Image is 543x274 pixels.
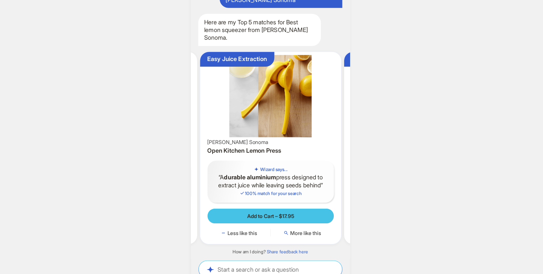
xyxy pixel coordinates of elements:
q: A press designed to extract juice while leaving seeds behind [220,176,324,190]
span: 100 % match for your search [244,191,300,196]
a: Share feedback here [269,244,306,249]
button: Less like this [215,226,272,233]
img: Dual Citrus Juicer [341,69,463,143]
span: More like this [289,226,317,232]
button: Add to Cart – $17.95 [215,207,329,221]
div: Here are my Top 5 matches for Best lemon squeezer from [PERSON_NAME] Sonoma. [207,32,317,60]
h3: Open Kitchen Lemon Press [215,152,329,159]
span: Add to Cart – $17.95 [251,211,293,217]
b: durable aluminium [230,176,277,182]
span: Less like this [233,226,260,232]
div: Easy Juice ExtractionOpen Kitchen Lemon Press[PERSON_NAME] SonomaOpen Kitchen Lemon PressWizard s... [208,66,336,239]
button: More like this [272,226,329,233]
div: Best lemon squeezer from [PERSON_NAME] Sonoma [226,5,336,27]
span: 1 [332,2,334,7]
div: Easy Juice Extraction [215,69,269,76]
div: How am I doing? [200,244,343,249]
span: [PERSON_NAME] Sonoma [215,144,270,150]
h5: Wizard says... [263,169,287,175]
img: Open Kitchen Lemon Press [211,69,333,143]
